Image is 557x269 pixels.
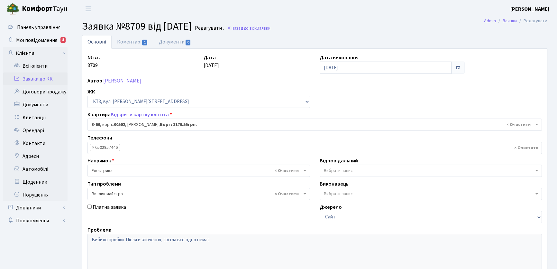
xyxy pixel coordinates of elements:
nav: breadcrumb [474,14,557,28]
a: Щоденник [3,176,68,188]
span: Вибрати запис [324,191,353,197]
a: Орендарі [3,124,68,137]
b: 00502 [114,121,125,128]
a: Мої повідомлення8 [3,34,68,47]
a: Всі клієнти [3,60,68,72]
label: Відповідальний [320,157,358,165]
span: Електрика [92,168,302,174]
div: 8709 [83,54,199,74]
label: № вх. [87,54,100,62]
span: Видалити всі елементи [514,145,538,151]
span: 0 [186,40,191,45]
span: Видалити всі елементи [275,168,299,174]
a: Клієнти [3,47,68,60]
label: Дата [204,54,216,62]
a: Повідомлення [3,214,68,227]
div: 8 [60,37,66,43]
a: [PERSON_NAME] [103,77,142,84]
li: 0502857446 [90,144,120,151]
button: Переключити навігацію [80,4,96,14]
li: Редагувати [517,17,547,24]
label: Тип проблеми [87,180,121,188]
a: Договори продажу [3,85,68,98]
label: Автор [87,77,102,85]
b: Борг: 1179.55грн. [160,121,197,128]
span: <b>3-66</b>, корп.: <b>00502</b>, Моргаленко Тетяна Петрівна, <b>Борг: 1179.55грн.</b> [87,119,542,131]
b: Комфорт [22,4,53,14]
a: Admin [484,17,496,24]
label: Телефони [87,134,112,142]
label: Платна заявка [93,203,126,211]
label: Проблема [87,226,112,234]
span: Таун [22,4,68,14]
a: Панель управління [3,21,68,34]
img: logo.png [6,3,19,15]
a: Довідники [3,201,68,214]
label: Дата виконання [320,54,359,62]
span: Виклик майстра [92,191,302,197]
span: Заявки [257,25,270,31]
span: Мої повідомлення [16,37,57,44]
span: Видалити всі елементи [275,191,299,197]
a: [PERSON_NAME] [510,5,549,13]
small: Редагувати . [194,25,224,31]
label: ЖК [87,88,95,96]
span: Виклик майстра [87,188,310,200]
a: Відкрити картку клієнта [111,111,169,118]
span: 1 [142,40,147,45]
a: Основні [82,35,112,49]
span: <b>3-66</b>, корп.: <b>00502</b>, Моргаленко Тетяна Петрівна, <b>Борг: 1179.55грн.</b> [92,121,534,128]
a: Квитанції [3,111,68,124]
a: Документи [3,98,68,111]
a: Коментарі [112,35,153,49]
span: Видалити всі елементи [507,121,531,128]
a: Автомобілі [3,163,68,176]
span: Панель управління [17,24,60,31]
span: Заявка №8709 від [DATE] [82,19,192,34]
label: Напрямок [87,157,114,165]
a: Заявки [503,17,517,24]
span: × [92,144,94,151]
a: Заявки до КК [3,72,68,85]
label: Джерело [320,203,342,211]
span: Електрика [87,165,310,177]
b: 3-66 [92,121,100,128]
label: Виконавець [320,180,349,188]
a: Контакти [3,137,68,150]
span: Вибрати запис [324,168,353,174]
div: [DATE] [199,54,315,74]
a: Адреси [3,150,68,163]
a: Документи [153,35,196,49]
a: Порушення [3,188,68,201]
label: Квартира [87,111,172,119]
a: Назад до всіхЗаявки [227,25,270,31]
